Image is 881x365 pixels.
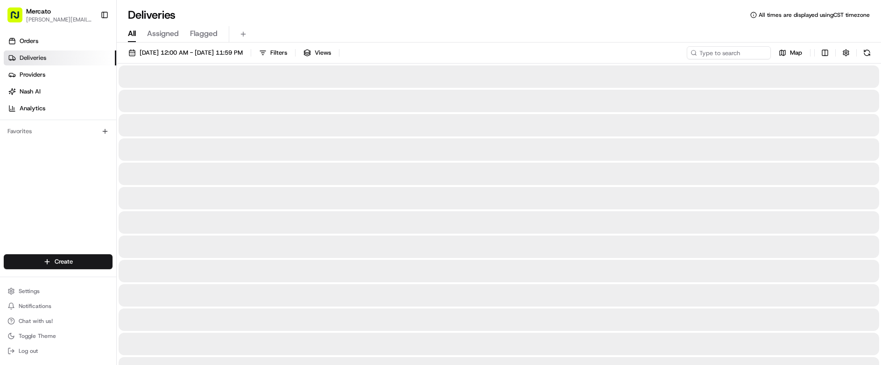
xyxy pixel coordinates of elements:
span: All times are displayed using CST timezone [759,11,870,19]
span: [DATE] 12:00 AM - [DATE] 11:59 PM [140,49,243,57]
button: Notifications [4,300,113,313]
span: Deliveries [20,54,46,62]
span: Orders [20,37,38,45]
span: Flagged [190,28,218,39]
button: [DATE] 12:00 AM - [DATE] 11:59 PM [124,46,247,59]
span: Create [55,258,73,266]
div: Favorites [4,124,113,139]
button: Chat with us! [4,315,113,328]
button: Mercato [26,7,51,16]
span: Analytics [20,104,45,113]
a: Nash AI [4,84,116,99]
span: Chat with us! [19,317,53,325]
button: Toggle Theme [4,329,113,343]
button: Log out [4,344,113,358]
span: Filters [270,49,287,57]
a: Providers [4,67,116,82]
button: [PERSON_NAME][EMAIL_ADDRESS][PERSON_NAME][DOMAIN_NAME] [26,16,93,23]
button: Views [299,46,335,59]
button: Filters [255,46,291,59]
span: Assigned [147,28,179,39]
span: Toggle Theme [19,332,56,340]
span: Log out [19,347,38,355]
a: Orders [4,34,116,49]
button: Map [775,46,806,59]
button: Mercato[PERSON_NAME][EMAIL_ADDRESS][PERSON_NAME][DOMAIN_NAME] [4,4,97,26]
span: Settings [19,287,40,295]
a: Deliveries [4,50,116,65]
input: Type to search [687,46,771,59]
button: Settings [4,285,113,298]
h1: Deliveries [128,7,176,22]
span: Providers [20,71,45,79]
button: Create [4,254,113,269]
span: Nash AI [20,87,41,96]
button: Refresh [860,46,874,59]
a: Analytics [4,101,116,116]
span: Views [315,49,331,57]
span: All [128,28,136,39]
span: Map [790,49,802,57]
span: Notifications [19,302,51,310]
